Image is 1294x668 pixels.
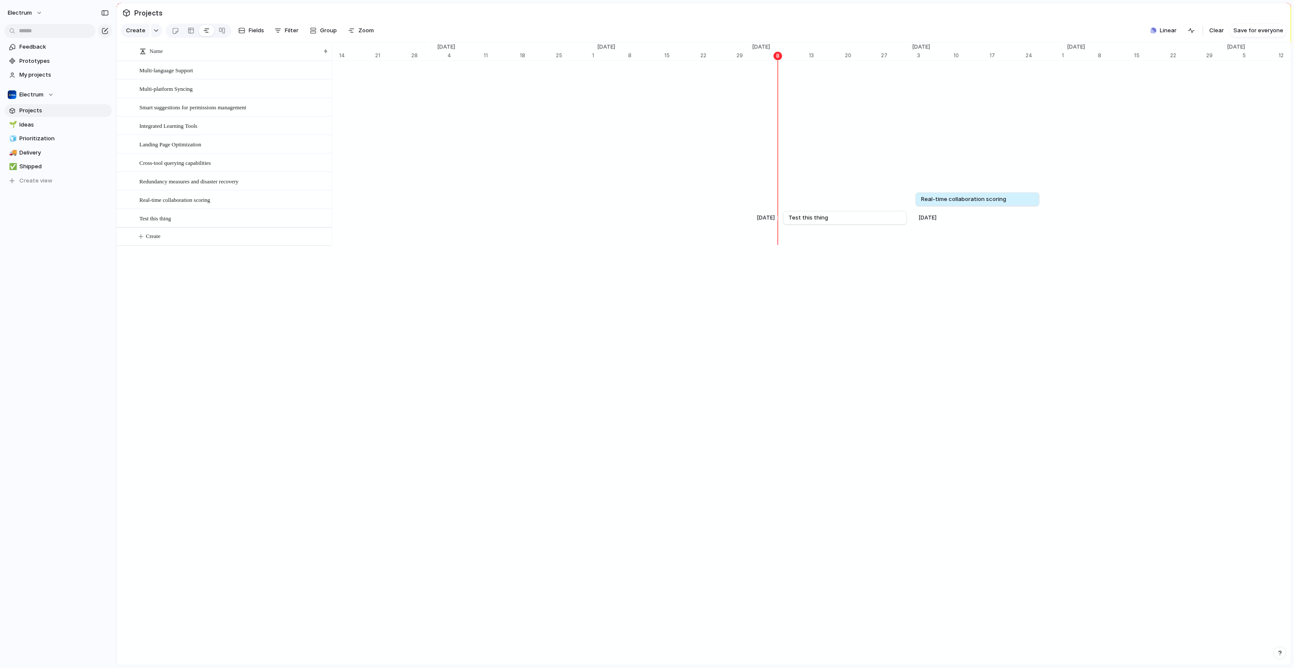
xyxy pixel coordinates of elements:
button: Save for everyone [1230,24,1287,37]
span: Linear [1160,26,1177,35]
button: Linear [1147,24,1180,37]
div: 20 [845,52,881,59]
button: Zoom [345,24,377,37]
span: Electrum [19,90,43,99]
span: Multi-language Support [139,65,193,75]
div: ✅ [9,162,15,172]
div: 11 [484,52,520,59]
span: Projects [19,106,109,115]
a: 🚚Delivery [4,146,112,159]
div: 1 [1062,52,1098,59]
span: Filter [285,26,299,35]
div: 🌱 [9,120,15,130]
div: 15 [1134,52,1170,59]
button: ✅ [8,162,16,171]
div: 🧊 [9,134,15,144]
span: Group [320,26,337,35]
div: 5 [1242,52,1279,59]
span: Prioritization [19,134,109,143]
div: 10 [953,52,989,59]
button: Electrum [4,88,112,101]
a: Real-time collaboration scoring [921,193,1034,206]
button: Create [125,228,345,245]
div: 18 [520,52,556,59]
span: Shipped [19,162,109,171]
div: 8 [773,52,782,60]
a: My projects [4,68,112,81]
div: 25 [556,52,592,59]
button: 🌱 [8,121,16,129]
a: Prototypes [4,55,112,68]
div: 1 [592,52,628,59]
div: 15 [664,52,700,59]
a: Feedback [4,40,112,53]
span: [DATE] [1222,43,1250,51]
a: Test this thing [789,211,901,224]
span: Zoom [358,26,374,35]
div: [DATE] [911,213,946,222]
span: [DATE] [907,43,935,51]
span: Save for everyone [1233,26,1283,35]
div: 22 [1170,52,1206,59]
button: Fields [235,24,268,37]
button: Electrum [4,6,47,20]
span: Create view [19,176,52,185]
span: Landing Page Optimization [139,139,201,149]
div: 13 [809,52,845,59]
button: Clear [1206,24,1227,37]
a: Projects [4,104,112,117]
span: [DATE] [432,43,460,51]
span: Ideas [19,121,109,129]
button: 🚚 [8,148,16,157]
div: 8 [1098,52,1134,59]
span: Integrated Learning Tools [139,121,197,130]
div: 3 [917,52,953,59]
a: ✅Shipped [4,160,112,173]
span: Create [126,26,145,35]
span: [DATE] [747,43,775,51]
div: 17 [989,52,1026,59]
button: Create [121,24,150,37]
div: 27 [881,52,907,59]
div: [DATE] [754,213,778,222]
div: 🚚 [9,148,15,158]
span: Electrum [8,9,32,17]
span: Redundancy measures and disaster recovery [139,176,238,186]
span: Real-time collaboration scoring [921,195,1006,204]
span: Real-time collaboration scoring [139,195,210,204]
span: [DATE] [592,43,620,51]
span: Cross-tool querying capabilities [139,158,211,167]
span: Fields [249,26,264,35]
span: Feedback [19,43,109,51]
span: [DATE] [1062,43,1090,51]
div: 29 [736,52,747,59]
div: 4 [447,52,484,59]
div: 8 [628,52,664,59]
div: 14 [339,52,375,59]
span: Test this thing [789,213,828,222]
button: Create view [4,174,112,187]
span: Test this thing [139,213,171,223]
button: Group [305,24,341,37]
div: 21 [375,52,411,59]
span: Smart suggestions for permissions management [139,102,246,112]
button: Filter [271,24,302,37]
button: 🧊 [8,134,16,143]
div: 6 [773,52,809,59]
span: Projects [132,5,164,21]
div: 28 [411,52,432,59]
span: Multi-platform Syncing [139,83,193,93]
div: 22 [700,52,736,59]
a: 🌱Ideas [4,118,112,131]
span: Delivery [19,148,109,157]
a: 🧊Prioritization [4,132,112,145]
span: Clear [1209,26,1224,35]
div: 24 [1026,52,1062,59]
span: My projects [19,71,109,79]
span: Create [146,232,160,241]
span: Prototypes [19,57,109,65]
